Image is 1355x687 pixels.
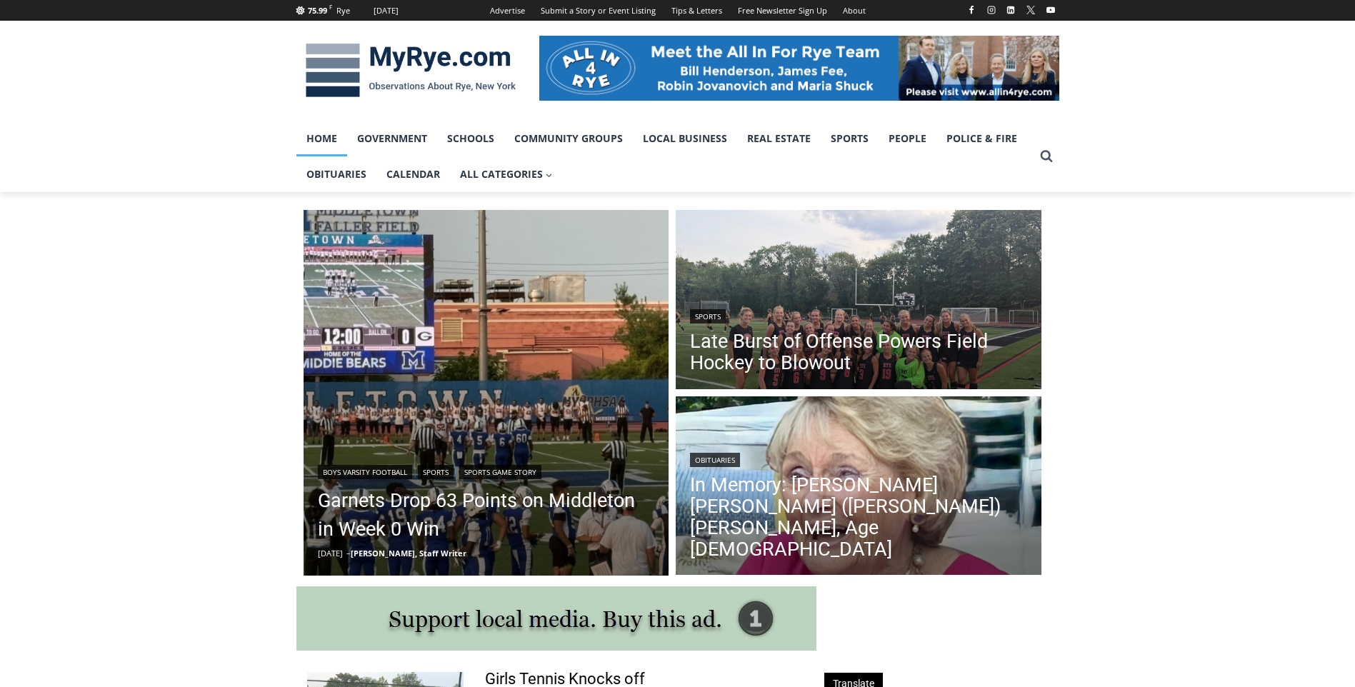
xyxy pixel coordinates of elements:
[879,121,936,156] a: People
[690,331,1027,373] a: Late Burst of Offense Powers Field Hockey to Blowout
[504,121,633,156] a: Community Groups
[983,1,1000,19] a: Instagram
[304,210,669,576] img: (PHOTO: Rye and Middletown walking to midfield before their Week 0 game on Friday, September 5, 2...
[737,121,821,156] a: Real Estate
[690,474,1027,560] a: In Memory: [PERSON_NAME] [PERSON_NAME] ([PERSON_NAME]) [PERSON_NAME], Age [DEMOGRAPHIC_DATA]
[676,210,1041,393] img: (PHOTO: The 2025 Rye Varsity Field Hockey team after their win vs Ursuline on Friday, September 5...
[374,4,399,17] div: [DATE]
[676,396,1041,579] img: Obituary - Maureen Catherine Devlin Koecheler
[437,121,504,156] a: Schools
[676,396,1041,579] a: Read More In Memory: Maureen Catherine (Devlin) Koecheler, Age 83
[318,486,655,543] a: Garnets Drop 63 Points on Middleton in Week 0 Win
[418,465,454,479] a: Sports
[936,121,1027,156] a: Police & Fire
[1034,144,1059,169] button: View Search Form
[821,121,879,156] a: Sports
[376,156,450,192] a: Calendar
[346,548,351,558] span: –
[676,210,1041,393] a: Read More Late Burst of Offense Powers Field Hockey to Blowout
[690,309,726,324] a: Sports
[1042,1,1059,19] a: YouTube
[296,586,816,651] img: support local media, buy this ad
[296,121,1034,193] nav: Primary Navigation
[1002,1,1019,19] a: Linkedin
[329,3,332,11] span: F
[296,121,347,156] a: Home
[690,453,740,467] a: Obituaries
[539,36,1059,100] img: All in for Rye
[308,5,327,16] span: 75.99
[318,465,412,479] a: Boys Varsity Football
[460,166,553,182] span: All Categories
[633,121,737,156] a: Local Business
[336,4,350,17] div: Rye
[318,548,343,558] time: [DATE]
[963,1,980,19] a: Facebook
[450,156,563,192] a: All Categories
[351,548,466,558] a: [PERSON_NAME], Staff Writer
[304,210,669,576] a: Read More Garnets Drop 63 Points on Middleton in Week 0 Win
[347,121,437,156] a: Government
[318,462,655,479] div: | |
[296,34,525,108] img: MyRye.com
[1022,1,1039,19] a: X
[459,465,541,479] a: Sports Game Story
[296,156,376,192] a: Obituaries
